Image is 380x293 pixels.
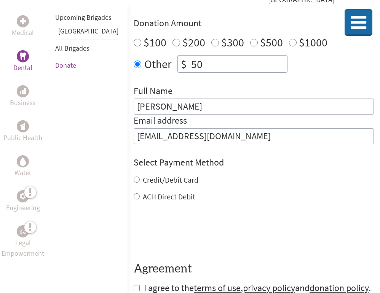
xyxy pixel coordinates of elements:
h4: Select Payment Method [134,156,374,169]
a: Donate [55,61,76,70]
div: Public Health [17,120,29,132]
label: $500 [260,35,283,49]
label: $200 [182,35,205,49]
p: Dental [13,62,32,73]
input: Your Email [134,128,374,144]
li: Guatemala [55,26,118,40]
p: Medical [12,27,34,38]
label: ACH Direct Debit [143,192,195,201]
img: Water [20,157,26,166]
img: Medical [20,18,26,24]
img: Public Health [20,123,26,130]
label: $100 [144,35,166,49]
a: EngineeringEngineering [6,190,40,213]
a: WaterWater [14,155,31,178]
div: Dental [17,50,29,62]
img: Legal Empowerment [20,229,26,234]
label: $1000 [299,35,327,49]
div: Water [17,155,29,167]
p: Water [14,167,31,178]
label: Email address [134,115,187,128]
li: Donate [55,57,118,74]
label: Other [144,55,171,73]
div: $ [178,56,190,72]
li: All Brigades [55,40,118,57]
div: Legal Empowerment [17,225,29,237]
div: Medical [17,15,29,27]
div: Business [17,85,29,97]
h4: Donation Amount [134,17,374,29]
img: Engineering [20,193,26,199]
a: Upcoming Brigades [55,13,112,22]
label: Full Name [134,85,172,99]
a: DentalDental [13,50,32,73]
img: Dental [20,53,26,60]
a: Public HealthPublic Health [3,120,42,143]
input: Enter Full Name [134,99,374,115]
p: Legal Empowerment [2,237,44,259]
h4: Agreement [134,262,374,276]
a: Legal EmpowermentLegal Empowerment [2,225,44,259]
li: Upcoming Brigades [55,9,118,26]
a: All Brigades [55,44,89,53]
label: Credit/Debit Card [143,175,198,185]
p: Public Health [3,132,42,143]
iframe: reCAPTCHA [134,217,249,247]
p: Engineering [6,202,40,213]
a: MedicalMedical [12,15,34,38]
label: $300 [221,35,244,49]
img: Business [20,88,26,94]
div: Engineering [17,190,29,202]
input: Enter Amount [190,56,287,72]
p: Business [10,97,36,108]
a: [GEOGRAPHIC_DATA] [58,27,118,35]
a: BusinessBusiness [10,85,36,108]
